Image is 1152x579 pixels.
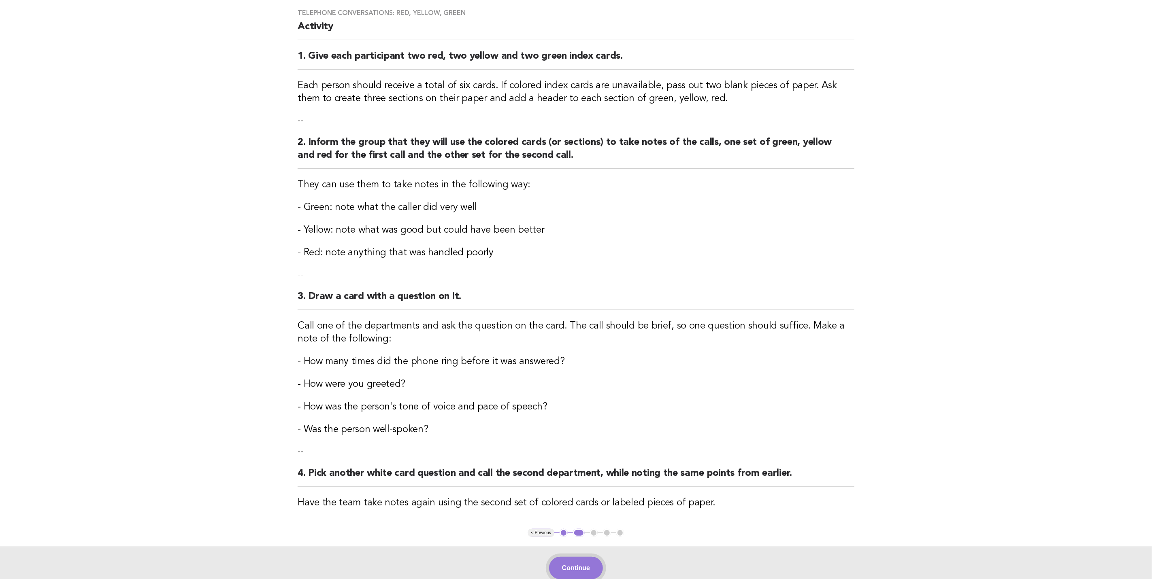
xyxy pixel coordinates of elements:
[298,9,854,17] h3: Telephone conversations: Red, yellow, green
[298,401,854,414] h3: - How was the person's tone of voice and pace of speech?
[298,201,854,214] h3: - Green: note what the caller did very well
[298,496,854,509] h3: Have the team take notes again using the second set of colored cards or labeled pieces of paper.
[298,355,854,368] h3: - How many times did the phone ring before it was answered?
[560,529,568,537] button: 1
[528,529,554,537] button: < Previous
[298,290,854,310] h2: 3. Draw a card with a question on it.
[298,20,854,40] h2: Activity
[298,178,854,191] h3: They can use them to take notes in the following way:
[298,446,854,457] p: --
[573,529,585,537] button: 2
[298,467,854,487] h2: 4. Pick another white card question and call the second department, while noting the same points ...
[298,136,854,169] h2: 2. Inform the group that they will use the colored cards (or sections) to take notes of the calls...
[298,50,854,70] h2: 1. Give each participant two red, two yellow and two green index cards.
[298,224,854,237] h3: - Yellow: note what was good but could have been better
[298,269,854,280] p: --
[298,79,854,105] h3: Each person should receive a total of six cards. If colored index cards are unavailable, pass out...
[298,423,854,436] h3: - Was the person well-spoken?
[298,115,854,126] p: --
[298,378,854,391] h3: - How were you greeted?
[298,246,854,259] h3: - Red: note anything that was handled poorly
[298,320,854,346] h3: Call one of the departments and ask the question on the card. The call should be brief, so one qu...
